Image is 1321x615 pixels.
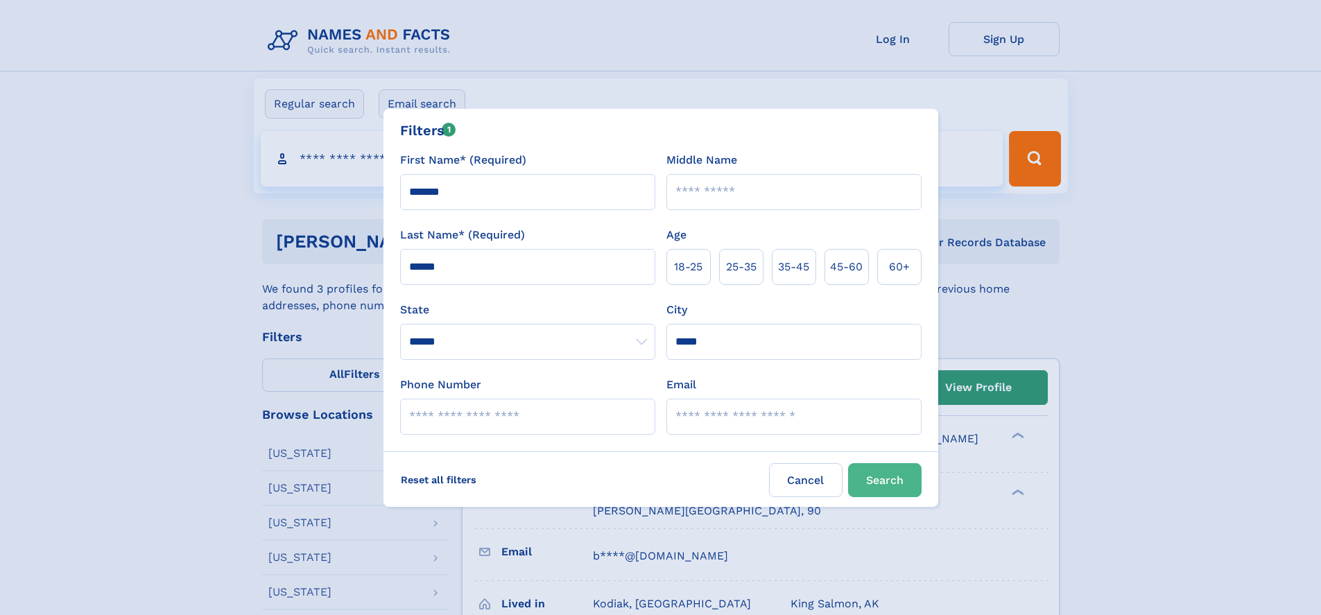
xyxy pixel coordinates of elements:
[392,463,485,496] label: Reset all filters
[726,259,757,275] span: 25‑35
[769,463,843,497] label: Cancel
[666,302,687,318] label: City
[400,376,481,393] label: Phone Number
[400,227,525,243] label: Last Name* (Required)
[400,120,456,141] div: Filters
[674,259,702,275] span: 18‑25
[666,152,737,168] label: Middle Name
[666,376,696,393] label: Email
[778,259,809,275] span: 35‑45
[848,463,922,497] button: Search
[666,227,687,243] label: Age
[889,259,910,275] span: 60+
[830,259,863,275] span: 45‑60
[400,152,526,168] label: First Name* (Required)
[400,302,655,318] label: State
